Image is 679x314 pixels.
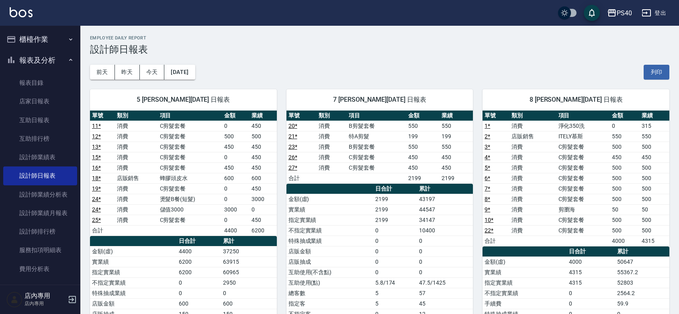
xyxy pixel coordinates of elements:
[286,257,373,267] td: 店販抽成
[222,152,250,162] td: 0
[250,162,277,173] td: 450
[373,194,417,204] td: 2199
[250,194,277,204] td: 3000
[221,246,277,257] td: 37250
[373,267,417,277] td: 0
[556,194,610,204] td: C剪髮套餐
[509,173,556,183] td: 消費
[250,152,277,162] td: 450
[615,277,669,288] td: 52803
[406,121,440,131] td: 550
[556,183,610,194] td: C剪髮套餐
[509,131,556,142] td: 店販銷售
[417,277,473,288] td: 47.5/1425
[610,121,640,131] td: 0
[509,162,556,173] td: 消費
[373,215,417,225] td: 2199
[177,298,221,309] td: 600
[604,5,635,21] button: PS40
[25,292,65,300] h5: 店內專用
[317,131,347,142] td: 消費
[556,225,610,236] td: C剪髮套餐
[406,131,440,142] td: 199
[286,288,373,298] td: 總客數
[3,129,77,148] a: 互助排行榜
[10,7,33,17] img: Logo
[3,148,77,166] a: 設計師業績表
[90,35,669,41] h2: Employee Daily Report
[417,288,473,298] td: 57
[406,173,440,183] td: 2199
[158,142,222,152] td: C剪髮套餐
[373,277,417,288] td: 5.8/174
[115,152,158,162] td: 消費
[222,173,250,183] td: 600
[90,246,177,257] td: 金額(虛)
[90,298,177,309] td: 店販金額
[640,173,669,183] td: 500
[222,225,250,236] td: 4400
[221,288,277,298] td: 0
[615,246,669,257] th: 累計
[483,277,567,288] td: 指定實業績
[440,173,473,183] td: 2199
[373,184,417,194] th: 日合計
[509,215,556,225] td: 消費
[615,267,669,277] td: 55367.2
[483,111,509,121] th: 單號
[286,298,373,309] td: 指定客
[556,121,610,131] td: 淨化350洗
[509,183,556,194] td: 消費
[158,162,222,173] td: C剪髮套餐
[250,142,277,152] td: 450
[440,131,473,142] td: 199
[406,162,440,173] td: 450
[640,204,669,215] td: 50
[417,236,473,246] td: 0
[640,152,669,162] td: 450
[286,225,373,236] td: 不指定實業績
[406,142,440,152] td: 550
[100,96,267,104] span: 5 [PERSON_NAME][DATE] 日報表
[286,111,473,184] table: a dense table
[115,142,158,152] td: 消費
[556,111,610,121] th: 項目
[25,300,65,307] p: 店內專用
[610,236,640,246] td: 4000
[115,121,158,131] td: 消費
[417,257,473,267] td: 0
[610,152,640,162] td: 450
[222,183,250,194] td: 0
[567,298,615,309] td: 0
[177,246,221,257] td: 4400
[615,288,669,298] td: 2564.2
[115,204,158,215] td: 消費
[3,185,77,204] a: 設計師業績分析表
[286,277,373,288] td: 互助使用(點)
[250,183,277,194] td: 450
[640,131,669,142] td: 550
[317,152,347,162] td: 消費
[610,131,640,142] td: 550
[483,288,567,298] td: 不指定實業績
[3,222,77,241] a: 設計師排行榜
[556,173,610,183] td: C剪髮套餐
[3,166,77,185] a: 設計師日報表
[347,162,406,173] td: C剪髮套餐
[3,92,77,111] a: 店家日報表
[250,121,277,131] td: 450
[90,225,115,236] td: 合計
[483,267,567,277] td: 實業績
[222,204,250,215] td: 3000
[250,215,277,225] td: 450
[567,277,615,288] td: 4315
[610,173,640,183] td: 500
[617,8,632,18] div: PS40
[286,215,373,225] td: 指定實業績
[158,121,222,131] td: C剪髮套餐
[347,121,406,131] td: B剪髮套餐
[222,121,250,131] td: 0
[250,204,277,215] td: 0
[317,162,347,173] td: 消費
[373,257,417,267] td: 0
